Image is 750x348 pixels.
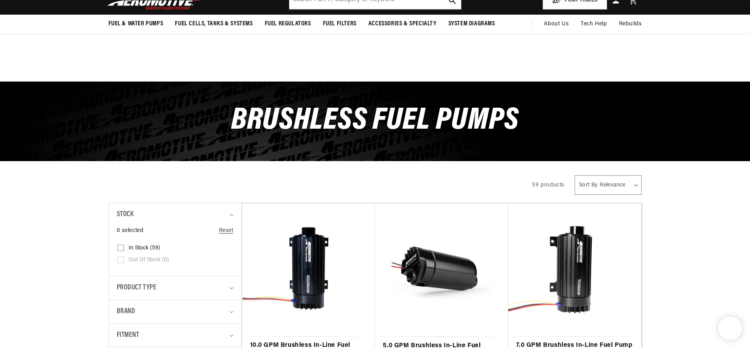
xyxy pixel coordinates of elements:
summary: Fuel Cells, Tanks & Systems [169,15,258,33]
summary: Stock (0 selected) [117,203,234,226]
span: Brushless Fuel Pumps [231,105,519,137]
summary: Fuel Filters [317,15,363,33]
span: About Us [544,21,569,27]
span: Tech Help [581,20,607,29]
span: Rebuilds [619,20,642,29]
summary: Fitment (0 selected) [117,324,234,347]
summary: Fuel Regulators [259,15,317,33]
span: Brand [117,306,135,318]
span: 59 products [532,182,564,188]
summary: System Diagrams [442,15,501,33]
span: Fitment [117,330,139,341]
span: Product type [117,282,157,294]
a: Reset [219,226,234,235]
span: Fuel Regulators [265,20,311,28]
summary: Rebuilds [613,15,648,34]
span: 0 selected [117,226,144,235]
a: About Us [538,15,575,34]
summary: Product type (0 selected) [117,276,234,300]
span: Stock [117,209,134,221]
summary: Accessories & Specialty [363,15,442,33]
span: Fuel Filters [323,20,357,28]
span: Fuel Cells, Tanks & Systems [175,20,253,28]
span: Out of stock (0) [129,257,169,264]
summary: Fuel & Water Pumps [103,15,169,33]
summary: Tech Help [575,15,613,34]
span: In stock (59) [129,245,160,252]
span: Fuel & Water Pumps [108,20,163,28]
summary: Brand (0 selected) [117,300,234,323]
span: Accessories & Specialty [368,20,437,28]
span: System Diagrams [448,20,495,28]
